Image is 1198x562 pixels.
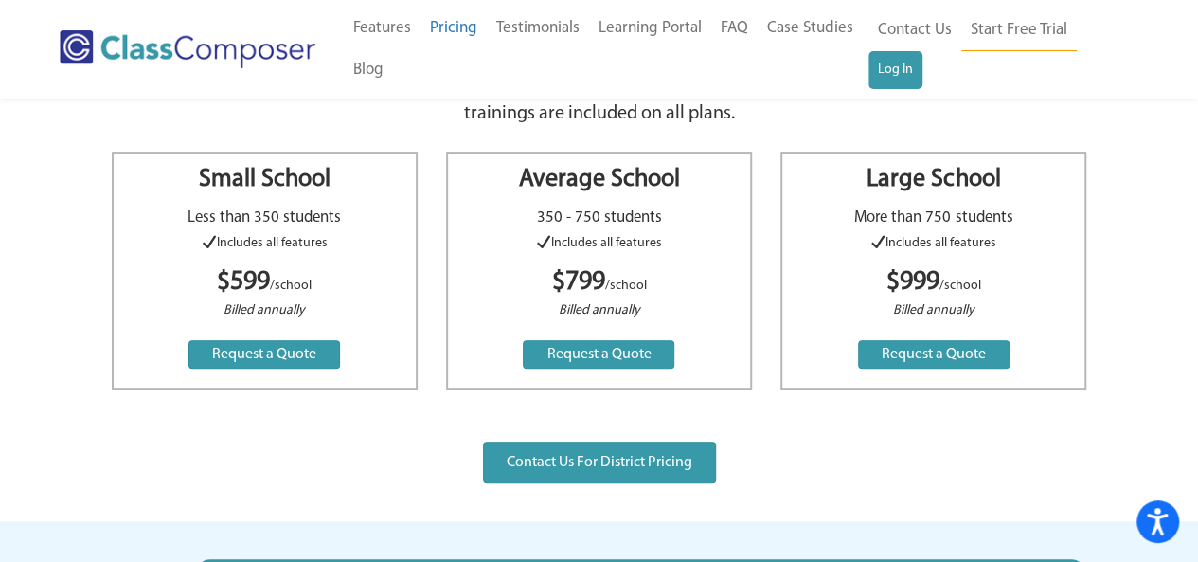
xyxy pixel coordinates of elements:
a: Request a Quote [523,340,674,369]
p: More than 750 students [801,207,1065,229]
a: Request a Quote [188,340,340,369]
i: Billed annually [224,303,305,317]
i: Billed annually [558,303,639,317]
a: Log In [868,51,922,89]
b: $599 [217,269,270,296]
p: /school [467,263,731,302]
a: Request a Quote [858,340,1010,369]
a: Blog [344,49,393,91]
a: Contact Us For District Pricing [483,442,716,483]
nav: Header Menu [868,9,1124,89]
span: Request a Quote [882,347,986,362]
p: Includes all features [467,234,731,253]
img: ✔ [871,235,885,248]
h3: Average School [467,163,731,197]
p: 350 - 750 students [467,207,731,229]
a: Testimonials [487,8,589,49]
p: /school [801,263,1065,302]
h3: Small School [133,163,397,197]
a: Learning Portal [589,8,711,49]
h3: Large School [801,163,1065,197]
a: Features [344,8,420,49]
a: Start Free Trial [961,9,1077,52]
nav: Header Menu [344,8,868,91]
img: ✔ [537,235,550,248]
img: Class Composer [60,30,315,68]
p: Includes all features [801,234,1065,253]
a: Contact Us [868,9,961,51]
span: Request a Quote [212,347,316,362]
a: FAQ [711,8,758,49]
p: Includes all features [133,234,397,253]
a: Pricing [420,8,487,49]
span: Request a Quote [546,347,651,362]
b: $799 [551,269,604,296]
p: /school [133,263,397,302]
i: Billed annually [893,303,974,317]
a: Case Studies [758,8,863,49]
p: Less than 350 students [133,207,397,229]
b: $999 [886,269,939,296]
span: Contact Us For District Pricing [507,455,692,470]
img: ✔ [203,235,216,248]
